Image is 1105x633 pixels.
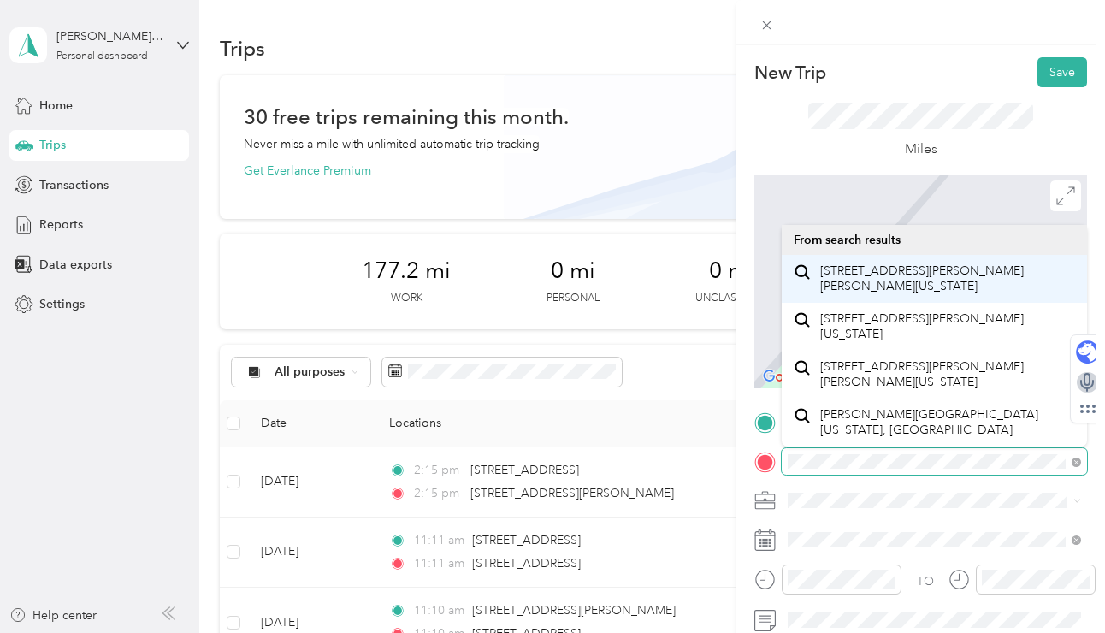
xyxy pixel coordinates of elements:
[820,263,1075,293] span: [STREET_ADDRESS][PERSON_NAME][PERSON_NAME][US_STATE]
[1037,57,1087,87] button: Save
[1009,537,1105,633] iframe: Everlance-gr Chat Button Frame
[820,359,1075,389] span: [STREET_ADDRESS][PERSON_NAME][PERSON_NAME][US_STATE]
[759,366,815,388] img: Google
[759,366,815,388] a: Open this area in Google Maps (opens a new window)
[754,61,826,85] p: New Trip
[820,407,1075,437] span: [PERSON_NAME][GEOGRAPHIC_DATA][US_STATE], [GEOGRAPHIC_DATA]
[917,572,934,590] div: TO
[905,139,937,160] p: Miles
[820,311,1075,341] span: [STREET_ADDRESS][PERSON_NAME][US_STATE]
[794,233,901,247] span: From search results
